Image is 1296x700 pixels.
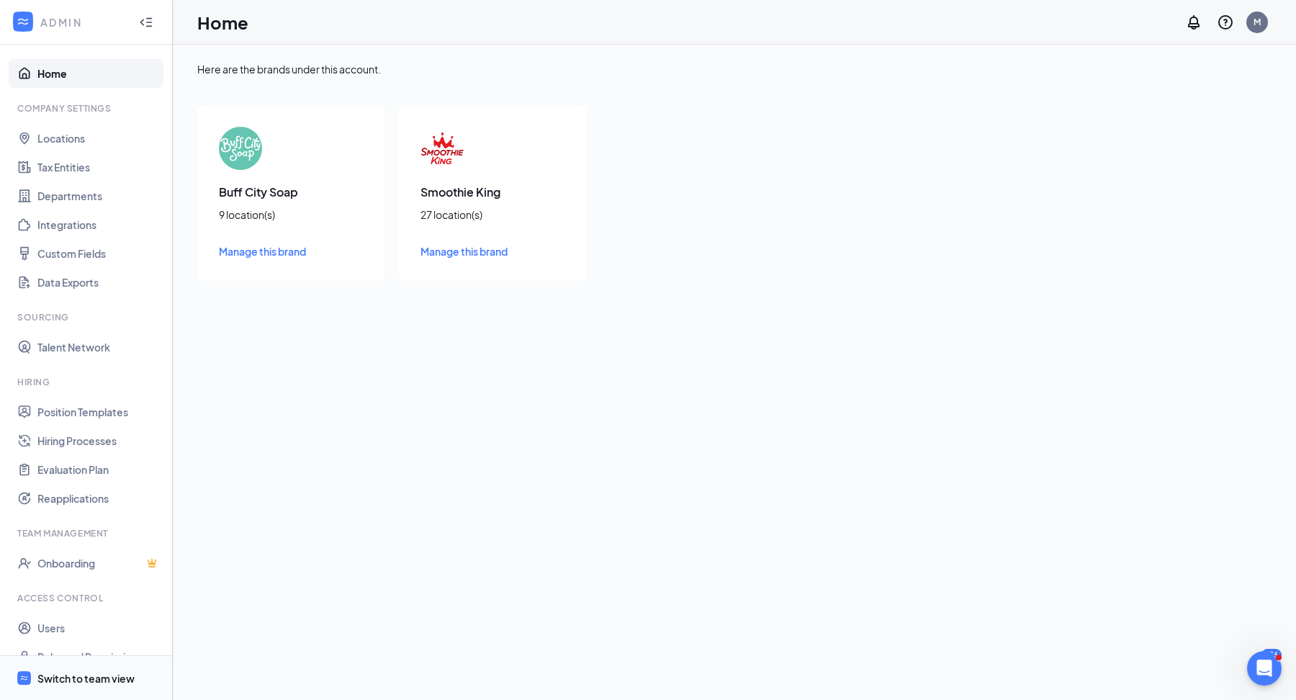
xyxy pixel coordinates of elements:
div: Team Management [17,527,158,539]
a: Manage this brand [420,243,564,259]
a: OnboardingCrown [37,549,161,578]
h3: Buff City Soap [219,184,363,200]
h3: Smoothie King [420,184,564,200]
svg: WorkstreamLogo [16,14,30,29]
div: 156 [1261,649,1282,661]
a: Evaluation Plan [37,455,161,484]
a: Talent Network [37,333,161,362]
a: Locations [37,124,161,153]
div: Sourcing [17,311,158,323]
svg: QuestionInfo [1217,14,1234,31]
div: 27 location(s) [420,207,564,222]
h1: Home [197,10,248,35]
a: Position Templates [37,398,161,426]
a: Reapplications [37,484,161,513]
a: Departments [37,181,161,210]
div: Company Settings [17,102,158,115]
iframe: Intercom live chat [1247,651,1282,686]
a: Home [37,59,161,88]
div: Hiring [17,376,158,388]
svg: Notifications [1185,14,1202,31]
div: Here are the brands under this account. [197,62,1272,76]
a: Integrations [37,210,161,239]
a: Users [37,614,161,642]
img: Smoothie King logo [420,127,464,170]
span: Manage this brand [420,245,508,258]
div: Access control [17,592,158,604]
div: M [1254,16,1261,28]
a: Custom Fields [37,239,161,268]
span: Manage this brand [219,245,306,258]
img: Buff City Soap logo [219,127,262,170]
a: Manage this brand [219,243,363,259]
a: Data Exports [37,268,161,297]
div: Switch to team view [37,671,135,686]
a: Hiring Processes [37,426,161,455]
div: ADMIN [40,15,126,30]
a: Roles and Permissions [37,642,161,671]
svg: WorkstreamLogo [19,673,29,683]
div: 9 location(s) [219,207,363,222]
a: Tax Entities [37,153,161,181]
svg: Collapse [139,15,153,30]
